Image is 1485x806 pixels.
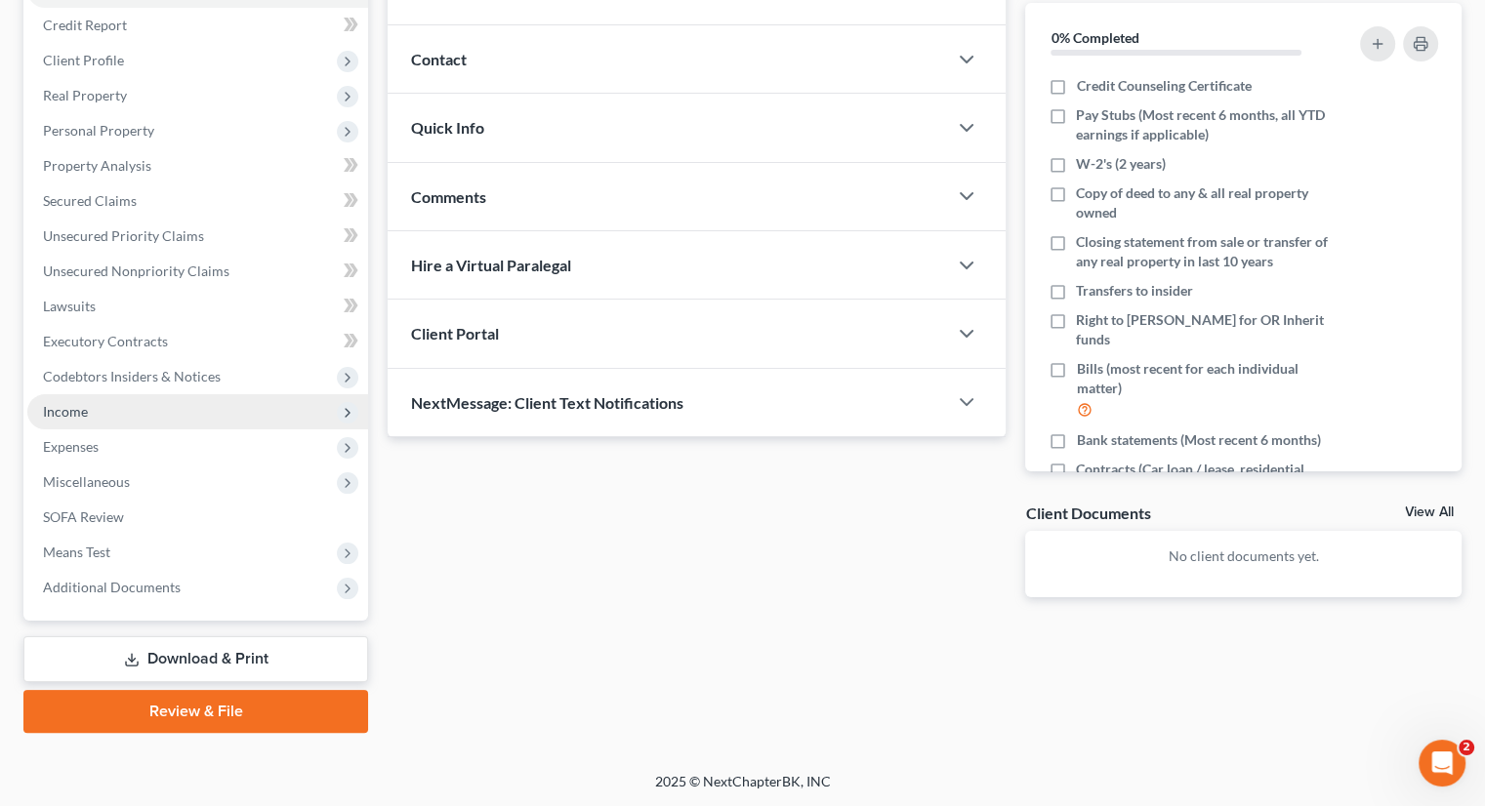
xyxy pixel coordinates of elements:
span: Contracts (Car loan / lease, residential lease, furniture purchase / lease) [1076,460,1336,499]
span: Bills (most recent for each individual matter) [1076,359,1336,398]
span: Quick Info [411,118,484,137]
span: Means Test [43,544,110,560]
span: Unsecured Priority Claims [43,227,204,244]
span: Right to [PERSON_NAME] for OR Inherit funds [1076,310,1336,349]
a: Property Analysis [27,148,368,183]
div: Client Documents [1025,503,1150,523]
span: Bank statements (Most recent 6 months) [1076,430,1320,450]
a: Unsecured Nonpriority Claims [27,254,368,289]
span: 2 [1459,740,1474,755]
p: No client documents yet. [1041,546,1446,566]
span: Client Portal [411,324,499,343]
span: W-2's (2 years) [1076,154,1166,174]
span: Lawsuits [43,298,96,314]
span: NextMessage: Client Text Notifications [411,393,683,412]
span: Credit Report [43,17,127,33]
span: Real Property [43,87,127,103]
span: Secured Claims [43,192,137,209]
span: Codebtors Insiders & Notices [43,368,221,384]
a: SOFA Review [27,500,368,535]
iframe: Intercom live chat [1419,740,1465,786]
a: View All [1405,505,1454,519]
a: Lawsuits [27,289,368,324]
a: Executory Contracts [27,324,368,359]
span: Pay Stubs (Most recent 6 months, all YTD earnings if applicable) [1076,105,1336,144]
span: SOFA Review [43,508,124,525]
span: Transfers to insider [1076,281,1193,301]
span: Executory Contracts [43,333,168,349]
span: Property Analysis [43,157,151,174]
strong: 0% Completed [1051,29,1138,46]
span: Expenses [43,438,99,455]
span: Client Profile [43,52,124,68]
span: Comments [411,187,486,206]
span: Closing statement from sale or transfer of any real property in last 10 years [1076,232,1336,271]
span: Unsecured Nonpriority Claims [43,262,229,279]
span: Credit Counseling Certificate [1076,76,1251,96]
a: Download & Print [23,636,368,682]
a: Unsecured Priority Claims [27,219,368,254]
a: Credit Report [27,8,368,43]
span: Miscellaneous [43,473,130,490]
span: Personal Property [43,122,154,139]
span: Copy of deed to any & all real property owned [1076,183,1336,222]
span: Hire a Virtual Paralegal [411,256,571,274]
span: Income [43,403,88,420]
span: Contact [411,50,467,68]
a: Review & File [23,690,368,733]
a: Secured Claims [27,183,368,219]
span: Additional Documents [43,579,181,595]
